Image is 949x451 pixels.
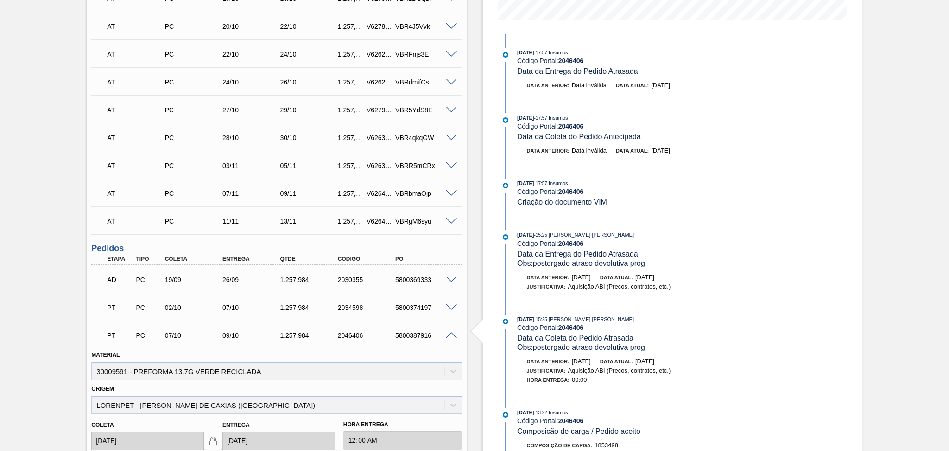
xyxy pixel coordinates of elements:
div: VBRdmifCs [393,78,458,86]
div: Código Portal: [517,57,737,64]
div: Coleta [163,256,228,262]
span: : Insumos [547,115,568,121]
div: VBR4J5Vvk [393,23,458,30]
div: Código [335,256,400,262]
strong: 2046406 [558,324,584,331]
p: AT [107,134,167,142]
div: 1.257,984 [335,23,366,30]
div: VBRFnjs3E [393,51,458,58]
div: VBR4qkqGW [393,134,458,142]
span: Data anterior: [527,83,569,88]
div: Aguardando Informações de Transporte [105,183,170,204]
span: Composicão de carga / Pedido aceito [517,427,640,435]
div: VBRR5mCRx [393,162,458,169]
div: 26/09/2025 [220,276,285,283]
label: Origem [91,386,114,392]
div: 24/10/2025 [220,78,285,86]
div: Código Portal: [517,240,737,247]
label: Coleta [91,422,114,428]
div: Pedido de Compra [163,51,228,58]
span: Data atual: [600,275,633,280]
div: 22/10/2025 [278,23,342,30]
div: Pedido de Compra [163,78,228,86]
div: 2034598 [335,304,400,311]
p: AT [107,78,167,86]
span: Data anterior: [527,275,569,280]
div: 19/09/2025 [163,276,228,283]
p: AT [107,51,167,58]
div: 1.257,984 [278,332,342,339]
div: 11/11/2025 [220,218,285,225]
div: Aguardando Informações de Transporte [105,128,170,148]
span: Data inválida [572,147,607,154]
div: Aguardando Descarga [105,270,135,290]
span: [DATE] [635,274,654,281]
div: 1.257,984 [335,190,366,197]
span: [DATE] [651,147,670,154]
div: Aguardando Informações de Transporte [105,211,170,232]
div: 07/10/2025 [220,304,285,311]
span: Data atual: [616,148,649,154]
span: [DATE] [517,50,534,55]
p: PT [107,304,133,311]
div: Pedido de Compra [163,162,228,169]
div: Aguardando Informações de Transporte [105,72,170,92]
div: Pedido de Compra [163,218,228,225]
span: Data anterior: [527,148,569,154]
div: 2046406 [335,332,400,339]
h3: Pedidos [91,244,462,253]
div: 22/10/2025 [220,51,285,58]
span: : Insumos [547,410,568,415]
span: - 17:57 [534,181,547,186]
div: Pedido de Compra [163,106,228,114]
div: Aguardando Informações de Transporte [105,16,170,37]
div: 30/10/2025 [278,134,342,142]
span: Aquisição ABI (Preços, contratos, etc.) [568,283,671,290]
div: Pedido de Compra [133,332,164,339]
span: : [PERSON_NAME] [PERSON_NAME] [547,316,634,322]
input: dd/mm/yyyy [222,432,335,450]
div: 5800387916 [393,332,458,339]
div: PO [393,256,458,262]
div: Pedido em Trânsito [105,325,135,346]
div: 07/10/2025 [163,332,228,339]
span: Justificativa: [527,368,566,374]
span: - 13:22 [534,410,547,415]
div: 13/11/2025 [278,218,342,225]
div: 1.257,984 [335,106,366,114]
strong: 2046406 [558,417,584,425]
span: - 17:57 [534,116,547,121]
span: 1853498 [595,442,618,449]
div: 1.257,984 [335,51,366,58]
img: atual [503,183,508,188]
img: atual [503,117,508,123]
p: AT [107,23,167,30]
strong: 2046406 [558,188,584,195]
div: 07/11/2025 [220,190,285,197]
span: [DATE] [572,358,591,365]
div: VBRbmaOjp [393,190,458,197]
img: atual [503,319,508,324]
span: Composição de Carga : [527,443,593,448]
div: Tipo [133,256,164,262]
div: Pedido de Compra [163,190,228,197]
p: AT [107,218,167,225]
span: : Insumos [547,50,568,55]
div: Pedido de Compra [163,23,228,30]
span: [DATE] [517,410,534,415]
div: VBRgM6syu [393,218,458,225]
button: locked [204,432,222,450]
div: Pedido de Compra [133,304,164,311]
div: 09/11/2025 [278,190,342,197]
div: Pedido de Compra [163,134,228,142]
div: 27/10/2025 [220,106,285,114]
span: [DATE] [517,115,534,121]
span: : [PERSON_NAME] [PERSON_NAME] [547,232,634,238]
span: Data da Entrega do Pedido Atrasada [517,67,638,75]
span: - 15:25 [534,232,547,238]
div: V626299 [364,78,394,86]
div: 1.257,984 [278,304,342,311]
span: : Insumos [547,180,568,186]
div: 1.257,984 [335,134,366,142]
div: 28/10/2025 [220,134,285,142]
